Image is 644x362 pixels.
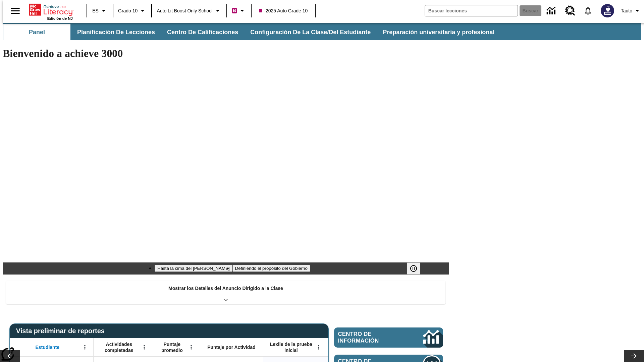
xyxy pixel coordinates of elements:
[314,342,324,352] button: Abrir menú
[377,24,500,40] button: Preparación universitaria y profesional
[579,2,597,19] a: Notificaciones
[36,344,60,350] span: Estudiante
[338,331,401,344] span: Centro de información
[621,7,632,14] span: Tauto
[425,5,518,16] input: Buscar campo
[72,24,160,40] button: Planificación de lecciones
[80,342,90,352] button: Abrir menú
[3,24,70,40] button: Panel
[543,2,561,20] a: Centro de información
[16,327,108,335] span: Vista preliminar de reportes
[3,47,449,60] h1: Bienvenido a achieve 3000
[207,344,255,350] span: Puntaje por Actividad
[233,6,236,15] span: B
[29,2,73,20] div: Portada
[29,3,73,16] a: Portada
[407,262,420,275] button: Pausar
[47,16,73,20] span: Edición de NJ
[139,342,149,352] button: Abrir menú
[5,1,25,21] button: Abrir el menú lateral
[97,341,141,353] span: Actividades completadas
[3,24,500,40] div: Subbarra de navegación
[162,24,244,40] button: Centro de calificaciones
[561,2,579,20] a: Centro de recursos, Se abrirá en una pestaña nueva.
[155,265,232,272] button: Diapositiva 1 Hasta la cima del monte Tai
[118,7,138,14] span: Grado 10
[334,327,443,348] a: Centro de información
[156,341,188,353] span: Puntaje promedio
[618,5,644,17] button: Perfil/Configuración
[597,2,618,19] button: Escoja un nuevo avatar
[157,7,213,14] span: Auto Lit Boost only School
[89,5,111,17] button: Lenguaje: ES, Selecciona un idioma
[407,262,427,275] div: Pausar
[186,342,196,352] button: Abrir menú
[624,350,644,362] button: Carrusel de lecciones, seguir
[168,285,283,292] p: Mostrar los Detalles del Anuncio Dirigido a la Clase
[267,341,316,353] span: Lexile de la prueba inicial
[115,5,149,17] button: Grado: Grado 10, Elige un grado
[245,24,376,40] button: Configuración de la clase/del estudiante
[6,281,445,304] div: Mostrar los Detalles del Anuncio Dirigido a la Clase
[154,5,224,17] button: Escuela: Auto Lit Boost only School, Seleccione su escuela
[259,7,308,14] span: 2025 Auto Grade 10
[3,23,641,40] div: Subbarra de navegación
[232,265,310,272] button: Diapositiva 2 Definiendo el propósito del Gobierno
[229,5,249,17] button: Boost El color de la clase es rojo violeta. Cambiar el color de la clase.
[92,7,99,14] span: ES
[601,4,614,17] img: Avatar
